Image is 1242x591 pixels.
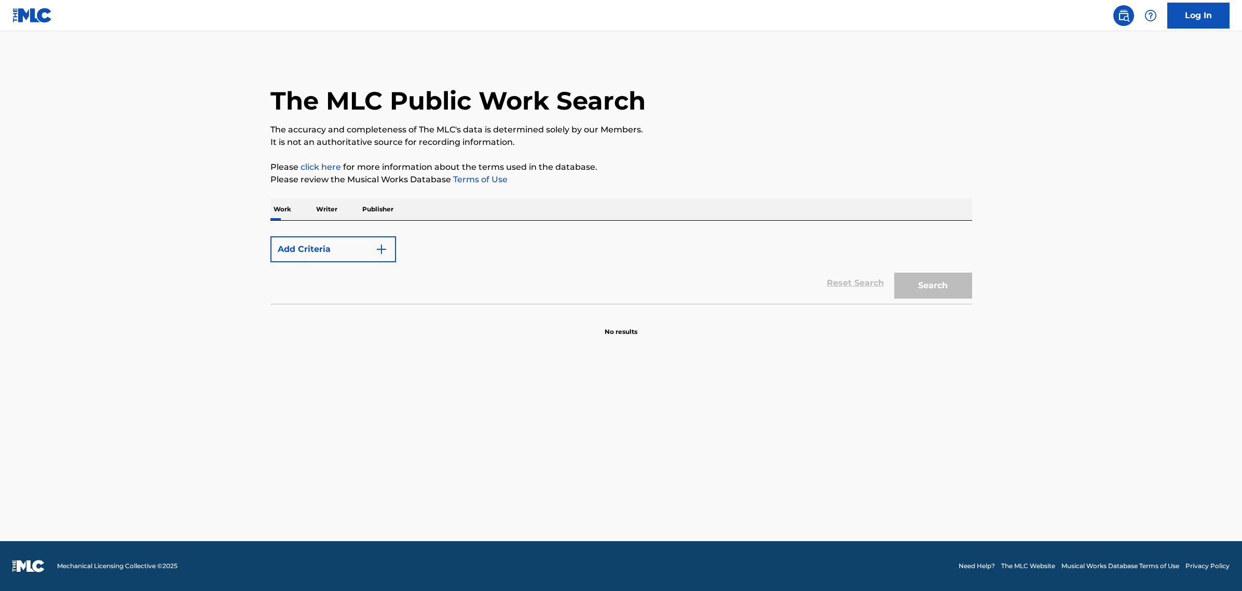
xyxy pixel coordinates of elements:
a: Need Help? [959,561,995,571]
p: Please for more information about the terms used in the database. [270,161,972,173]
a: The MLC Website [1001,561,1055,571]
div: Help [1140,5,1161,26]
span: Mechanical Licensing Collective © 2025 [57,561,178,571]
p: Please review the Musical Works Database [270,173,972,186]
p: Work [270,198,294,220]
p: The accuracy and completeness of The MLC's data is determined solely by our Members. [270,124,972,136]
a: Log In [1167,3,1230,29]
a: Musical Works Database Terms of Use [1061,561,1179,571]
p: Writer [313,198,340,220]
p: No results [605,315,637,337]
a: Terms of Use [451,174,508,184]
p: Publisher [359,198,397,220]
button: Add Criteria [270,236,396,262]
img: search [1117,9,1130,22]
h1: The MLC Public Work Search [270,85,646,116]
img: help [1144,9,1157,22]
a: click here [301,162,341,172]
form: Search Form [270,231,972,304]
a: Privacy Policy [1185,561,1230,571]
img: logo [12,560,45,572]
img: 9d2ae6d4665cec9f34b9.svg [375,243,388,256]
a: Public Search [1113,5,1134,26]
img: MLC Logo [12,8,52,23]
p: It is not an authoritative source for recording information. [270,136,972,149]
